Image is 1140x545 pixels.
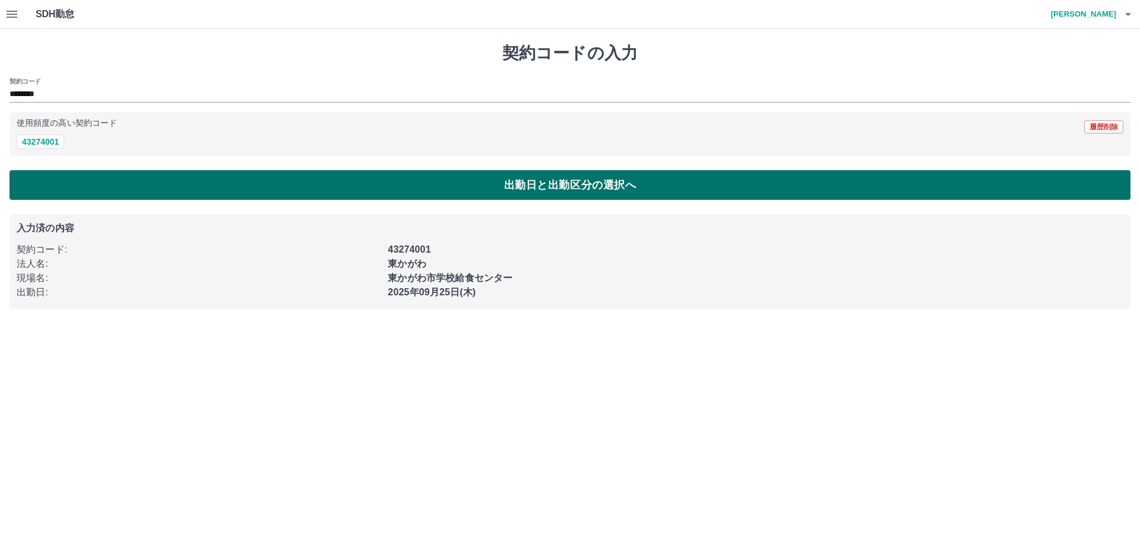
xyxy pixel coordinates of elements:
[17,271,381,285] p: 現場名 :
[17,119,117,128] p: 使用頻度の高い契約コード
[1084,120,1123,133] button: 履歴削除
[17,224,1123,233] p: 入力済の内容
[388,244,430,254] b: 43274001
[17,257,381,271] p: 法人名 :
[17,243,381,257] p: 契約コード :
[388,259,426,269] b: 東かがわ
[9,43,1130,63] h1: 契約コードの入力
[17,285,381,299] p: 出勤日 :
[388,273,512,283] b: 東かがわ市学校給食センター
[17,135,64,149] button: 43274001
[9,170,1130,200] button: 出勤日と出勤区分の選択へ
[388,287,476,297] b: 2025年09月25日(木)
[9,77,41,86] h2: 契約コード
